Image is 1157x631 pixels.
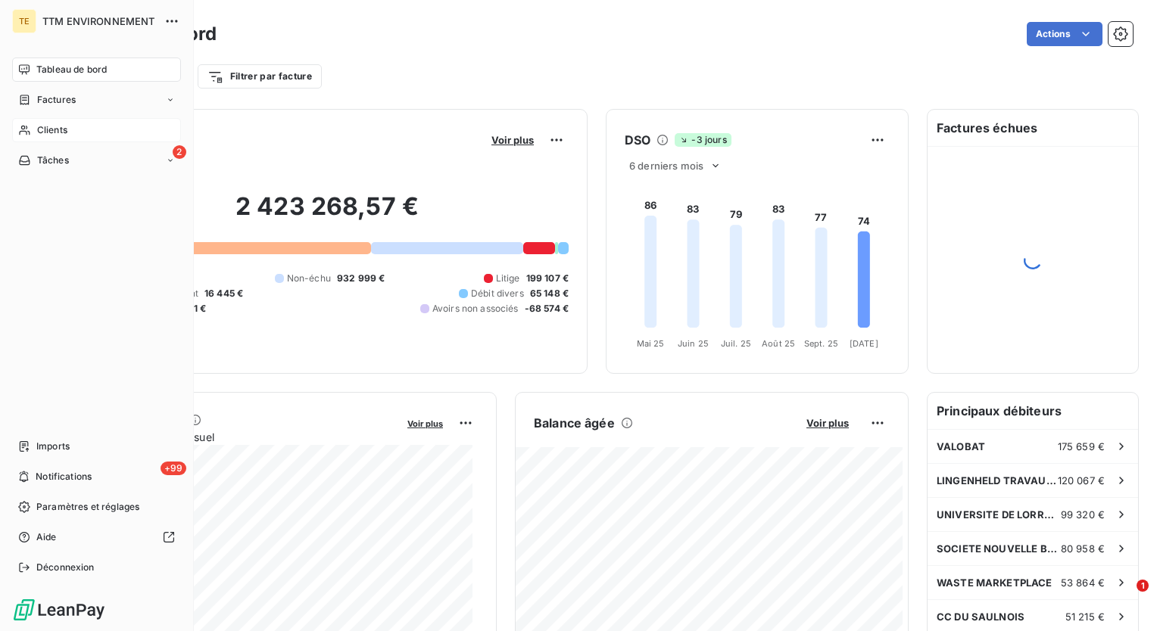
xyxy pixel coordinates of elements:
[36,63,107,76] span: Tableau de bord
[36,440,70,453] span: Imports
[471,287,524,300] span: Débit divers
[287,272,331,285] span: Non-échu
[937,577,1053,589] span: WASTE MARKETPLACE
[37,123,67,137] span: Clients
[530,287,569,300] span: 65 148 €
[937,440,985,452] span: VALOBAT
[802,416,853,430] button: Voir plus
[1106,580,1142,616] iframe: Intercom live chat
[496,272,520,285] span: Litige
[487,133,538,147] button: Voir plus
[937,611,1024,623] span: CC DU SAULNOIS
[198,64,322,89] button: Filtrer par facture
[678,338,709,349] tspan: Juin 25
[762,338,795,349] tspan: Août 25
[37,93,76,107] span: Factures
[1061,577,1105,589] span: 53 864 €
[36,561,95,574] span: Déconnexion
[42,15,155,27] span: TTM ENVIRONNEMENT
[675,133,731,147] span: -3 jours
[1058,440,1105,452] span: 175 659 €
[721,338,751,349] tspan: Juil. 25
[12,598,106,622] img: Logo LeanPay
[534,414,615,432] h6: Balance âgée
[173,145,186,159] span: 2
[407,418,443,429] span: Voir plus
[937,474,1058,486] span: LINGENHELD TRAVAUX SPECIAUX
[1137,580,1149,592] span: 1
[161,462,186,475] span: +99
[928,393,1138,429] h6: Principaux débiteurs
[1061,508,1105,521] span: 99 320 €
[36,470,92,483] span: Notifications
[525,302,569,315] span: -68 574 €
[928,110,1138,146] h6: Factures échues
[625,131,650,149] h6: DSO
[36,500,139,514] span: Paramètres et réglages
[806,417,849,429] span: Voir plus
[37,154,69,167] span: Tâches
[937,542,1061,555] span: SOCIETE NOUVELLE BEHEM SNB
[1065,611,1105,623] span: 51 215 €
[204,287,243,300] span: 16 445 €
[86,191,569,237] h2: 2 423 268,57 €
[1061,542,1105,555] span: 80 958 €
[804,338,838,349] tspan: Sept. 25
[12,9,36,33] div: TE
[1027,22,1102,46] button: Actions
[491,134,534,146] span: Voir plus
[12,525,181,549] a: Aide
[629,160,703,172] span: 6 derniers mois
[337,272,385,285] span: 932 999 €
[36,530,57,544] span: Aide
[1058,474,1105,486] span: 120 067 €
[637,338,665,349] tspan: Mai 25
[937,508,1061,521] span: UNIVERSITE DE LORRAINE
[86,429,397,445] span: Chiffre d'affaires mensuel
[432,302,519,315] span: Avoirs non associés
[526,272,569,285] span: 199 107 €
[850,338,878,349] tspan: [DATE]
[403,416,448,430] button: Voir plus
